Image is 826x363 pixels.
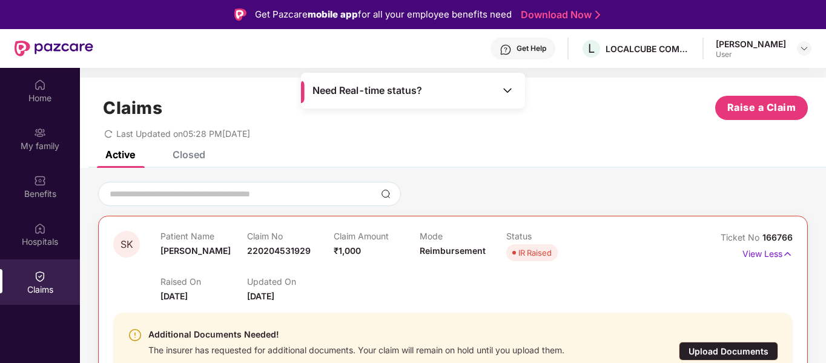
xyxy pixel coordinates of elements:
span: Raise a Claim [727,100,796,115]
span: [DATE] [160,291,188,301]
div: IR Raised [518,247,552,259]
p: Mode [420,231,506,241]
span: ₹1,000 [334,245,361,256]
img: svg+xml;base64,PHN2ZyBpZD0iV2FybmluZ18tXzI0eDI0IiBkYXRhLW5hbWU9Ildhcm5pbmcgLSAyNHgyNCIgeG1sbnM9Im... [128,328,142,342]
p: Raised On [160,276,247,287]
p: Updated On [247,276,334,287]
span: Ticket No [721,232,762,242]
span: Last Updated on 05:28 PM[DATE] [116,128,250,139]
img: svg+xml;base64,PHN2ZyBpZD0iSGVscC0zMngzMiIgeG1sbnM9Imh0dHA6Ly93d3cudzMub3JnLzIwMDAvc3ZnIiB3aWR0aD... [500,44,512,56]
img: New Pazcare Logo [15,41,93,56]
div: Active [105,148,135,161]
p: Claim Amount [334,231,420,241]
span: redo [104,128,113,139]
img: svg+xml;base64,PHN2ZyBpZD0iQ2xhaW0iIHhtbG5zPSJodHRwOi8vd3d3LnczLm9yZy8yMDAwL3N2ZyIgd2lkdGg9IjIwIi... [34,270,46,282]
span: [DATE] [247,291,274,301]
span: L [588,41,595,56]
img: svg+xml;base64,PHN2ZyBpZD0iSG9tZSIgeG1sbnM9Imh0dHA6Ly93d3cudzMub3JnLzIwMDAvc3ZnIiB3aWR0aD0iMjAiIG... [34,79,46,91]
img: svg+xml;base64,PHN2ZyBpZD0iSG9zcGl0YWxzIiB4bWxucz0iaHR0cDovL3d3dy53My5vcmcvMjAwMC9zdmciIHdpZHRoPS... [34,222,46,235]
span: Need Real-time status? [312,84,422,97]
span: SK [121,239,133,250]
img: Stroke [595,8,600,21]
h1: Claims [103,98,162,118]
img: svg+xml;base64,PHN2ZyB4bWxucz0iaHR0cDovL3d3dy53My5vcmcvMjAwMC9zdmciIHdpZHRoPSIxNyIgaGVpZ2h0PSIxNy... [782,247,793,261]
div: Get Pazcare for all your employee benefits need [255,7,512,22]
div: The insurer has requested for additional documents. Your claim will remain on hold until you uplo... [148,342,564,356]
p: View Less [742,244,793,261]
span: 166766 [762,232,793,242]
div: LOCALCUBE COMMERCE PRIVATE LIMITED [606,43,690,55]
div: Closed [173,148,205,161]
button: Raise a Claim [715,96,808,120]
img: Logo [234,8,246,21]
p: Claim No [247,231,334,241]
p: Status [506,231,593,241]
div: Upload Documents [679,342,778,361]
span: 220204531929 [247,245,311,256]
span: Reimbursement [420,245,486,256]
div: User [716,50,786,59]
p: Patient Name [160,231,247,241]
img: svg+xml;base64,PHN2ZyBpZD0iQmVuZWZpdHMiIHhtbG5zPSJodHRwOi8vd3d3LnczLm9yZy8yMDAwL3N2ZyIgd2lkdGg9Ij... [34,175,46,187]
img: svg+xml;base64,PHN2ZyBpZD0iU2VhcmNoLTMyeDMyIiB4bWxucz0iaHR0cDovL3d3dy53My5vcmcvMjAwMC9zdmciIHdpZH... [381,189,391,199]
img: svg+xml;base64,PHN2ZyBpZD0iRHJvcGRvd24tMzJ4MzIiIHhtbG5zPSJodHRwOi8vd3d3LnczLm9yZy8yMDAwL3N2ZyIgd2... [799,44,809,53]
strong: mobile app [308,8,358,20]
span: [PERSON_NAME] [160,245,231,256]
div: [PERSON_NAME] [716,38,786,50]
a: Download Now [521,8,596,21]
img: Toggle Icon [501,84,514,96]
img: svg+xml;base64,PHN2ZyB3aWR0aD0iMjAiIGhlaWdodD0iMjAiIHZpZXdCb3g9IjAgMCAyMCAyMCIgZmlsbD0ibm9uZSIgeG... [34,127,46,139]
div: Additional Documents Needed! [148,327,564,342]
div: Get Help [517,44,546,53]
